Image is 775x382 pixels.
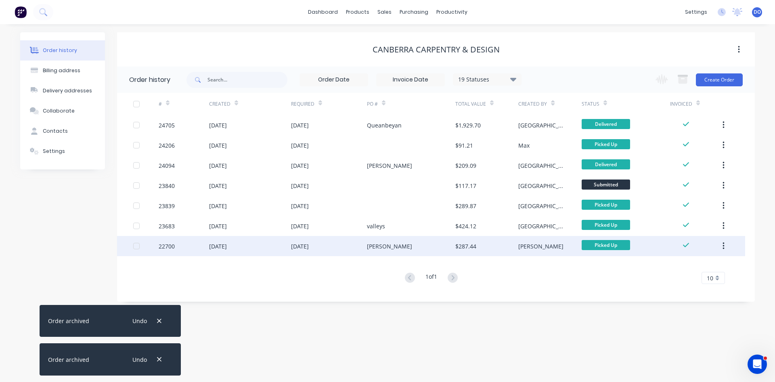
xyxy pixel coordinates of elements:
[373,6,396,18] div: sales
[43,87,92,94] div: Delivery addresses
[518,242,563,250] div: [PERSON_NAME]
[43,47,77,54] div: Order history
[455,161,476,170] div: $209.09
[48,355,89,364] div: Order archived
[20,121,105,141] button: Contacts
[367,93,455,115] div: PO #
[670,100,692,108] div: Invoiced
[291,242,309,250] div: [DATE]
[748,355,767,374] iframe: Intercom live chat
[209,202,227,210] div: [DATE]
[300,74,368,86] input: Order Date
[291,182,309,190] div: [DATE]
[20,81,105,101] button: Delivery addresses
[518,161,565,170] div: [GEOGRAPHIC_DATA]
[455,121,481,129] div: $1,929.70
[455,182,476,190] div: $117.17
[43,107,75,115] div: Collaborate
[291,141,309,150] div: [DATE]
[707,274,713,282] span: 10
[455,242,476,250] div: $287.44
[159,100,162,108] div: #
[43,67,80,74] div: Billing address
[291,222,309,230] div: [DATE]
[377,74,444,86] input: Invoice Date
[425,272,437,284] div: 1 of 1
[518,121,565,129] div: [GEOGRAPHIC_DATA]
[582,240,630,250] span: Picked Up
[518,182,565,190] div: [GEOGRAPHIC_DATA]
[128,315,151,326] button: Undo
[291,100,314,108] div: Required
[43,148,65,155] div: Settings
[304,6,342,18] a: dashboard
[159,222,175,230] div: 23683
[291,202,309,210] div: [DATE]
[696,73,743,86] button: Create Order
[209,222,227,230] div: [DATE]
[582,180,630,190] span: Submitted
[209,141,227,150] div: [DATE]
[159,182,175,190] div: 23840
[15,6,27,18] img: Factory
[518,222,565,230] div: [GEOGRAPHIC_DATA]
[291,121,309,129] div: [DATE]
[367,161,412,170] div: [PERSON_NAME]
[396,6,432,18] div: purchasing
[342,6,373,18] div: products
[43,127,68,135] div: Contacts
[20,101,105,121] button: Collaborate
[209,182,227,190] div: [DATE]
[455,141,473,150] div: $91.21
[159,161,175,170] div: 24094
[367,242,412,250] div: [PERSON_NAME]
[453,75,521,84] div: 19 Statuses
[455,222,476,230] div: $424.12
[518,93,581,115] div: Created By
[367,121,402,129] div: Queanbeyan
[207,72,287,88] input: Search...
[582,100,599,108] div: Status
[20,40,105,61] button: Order history
[582,119,630,129] span: Delivered
[582,159,630,169] span: Delivered
[159,93,209,115] div: #
[209,242,227,250] div: [DATE]
[209,121,227,129] div: [DATE]
[128,354,151,365] button: Undo
[432,6,471,18] div: productivity
[129,75,170,85] div: Order history
[20,141,105,161] button: Settings
[518,141,530,150] div: Max
[518,202,565,210] div: [GEOGRAPHIC_DATA]
[373,45,500,54] div: Canberra Carpentry & Design
[518,100,547,108] div: Created By
[582,139,630,149] span: Picked Up
[754,8,761,16] span: DO
[367,100,378,108] div: PO #
[209,161,227,170] div: [DATE]
[582,200,630,210] span: Picked Up
[209,93,291,115] div: Created
[670,93,721,115] div: Invoiced
[209,100,230,108] div: Created
[20,61,105,81] button: Billing address
[291,93,367,115] div: Required
[681,6,711,18] div: settings
[367,222,385,230] div: valleys
[159,242,175,250] div: 22700
[159,141,175,150] div: 24206
[455,100,486,108] div: Total Value
[582,93,670,115] div: Status
[455,93,518,115] div: Total Value
[291,161,309,170] div: [DATE]
[582,220,630,230] span: Picked Up
[48,317,89,325] div: Order archived
[159,202,175,210] div: 23839
[159,121,175,129] div: 24705
[455,202,476,210] div: $289.87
